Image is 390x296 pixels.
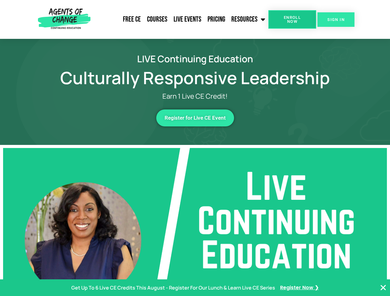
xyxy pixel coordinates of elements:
[156,109,234,126] a: Register for Live CE Event
[317,12,354,27] a: SIGN IN
[327,18,345,22] span: SIGN IN
[280,283,319,292] a: Register Now ❯
[144,12,170,27] a: Courses
[204,12,228,27] a: Pricing
[165,115,226,121] span: Register for Live CE Event
[268,10,316,29] a: Enroll Now
[19,69,371,86] h1: Culturally Responsive Leadership
[170,12,204,27] a: Live Events
[71,283,275,292] p: Get Up To 6 Live CE Credits This August - Register For Our Lunch & Learn Live CE Series
[228,12,268,27] a: Resources
[278,15,306,23] span: Enroll Now
[380,284,387,291] button: Close Banner
[44,92,346,100] p: Earn 1 Live CE Credit!
[93,12,268,27] nav: Menu
[19,54,371,63] h2: LIVE Continuing Education
[120,12,144,27] a: Free CE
